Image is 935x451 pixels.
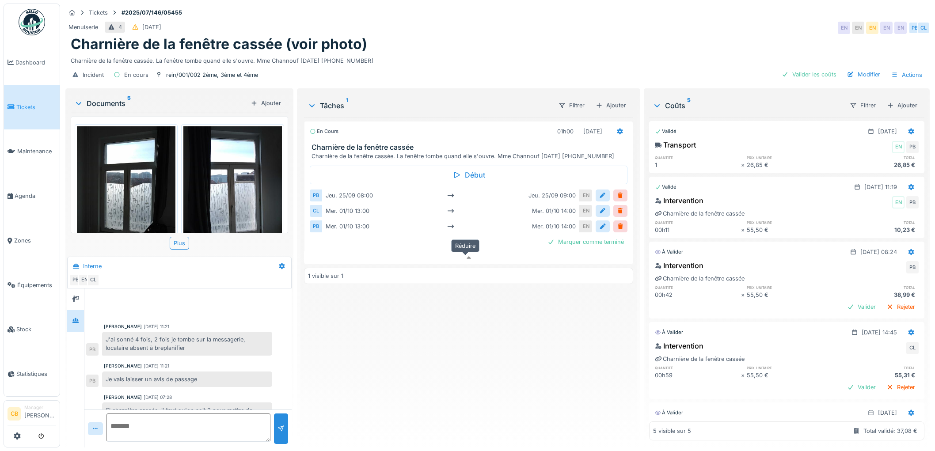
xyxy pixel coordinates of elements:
[310,166,628,184] div: Début
[102,332,272,356] div: J'ai sonné 4 fois, 2 fois je tombe sur la messagerie, locataire absent à breplanifier
[71,36,367,53] h1: Charnière de la fenêtre cassée (voir photo)
[866,22,878,34] div: EN
[863,427,917,435] div: Total validé: 37,08 €
[557,127,574,136] div: 01h00
[4,307,60,352] a: Stock
[906,196,919,208] div: PB
[104,323,142,330] div: [PERSON_NAME]
[887,68,926,81] div: Actions
[655,140,696,150] div: Transport
[247,97,285,109] div: Ajouter
[4,352,60,396] a: Statistiques
[310,189,322,201] div: PB
[87,274,99,286] div: CL
[312,143,630,152] h3: Charnière de la fenêtre cassée
[906,261,919,273] div: PB
[183,126,282,258] img: 2xckegxnljsg1pmbuiefudhh36sm
[310,205,322,217] div: CL
[451,239,479,252] div: Réduire
[310,220,322,232] div: PB
[844,381,879,393] div: Valider
[655,365,741,371] h6: quantité
[906,342,919,354] div: CL
[892,196,905,208] div: EN
[832,161,919,169] div: 26,85 €
[19,9,45,35] img: Badge_color-CXgf-gQk.svg
[844,68,884,80] div: Modifier
[166,71,258,79] div: rein/001/002 2ème, 3ème et 4ème
[322,205,580,217] div: mer. 01/10 13:00 mer. 01/10 14:00
[655,274,745,283] div: Charnière de la fenêtre cassée
[747,365,833,371] h6: prix unitaire
[555,99,589,112] div: Filtrer
[118,8,186,17] strong: #2025/07/146/05455
[83,71,104,79] div: Incident
[14,236,56,245] span: Zones
[883,381,919,393] div: Rejeter
[906,141,919,153] div: PB
[86,375,99,387] div: PB
[655,341,703,351] div: Intervention
[838,22,850,34] div: EN
[655,209,745,218] div: Charnière de la fenêtre cassée
[118,23,122,31] div: 4
[308,272,343,280] div: 1 visible sur 1
[144,323,169,330] div: [DATE] 11:21
[68,23,98,31] div: Menuiserie
[69,274,82,286] div: PB
[71,53,924,65] div: Charnière de la fenêtre cassée. La fenêtre tombe quand elle s'ouvre. Mme Channouf [DATE] [PHONE_N...
[4,85,60,129] a: Tickets
[312,152,630,160] div: Charnière de la fenêtre cassée. La fenêtre tombe quand elle s'ouvre. Mme Channouf [DATE] [PHONE_N...
[832,284,919,290] h6: total
[747,220,833,225] h6: prix unitaire
[592,99,630,111] div: Ajouter
[864,183,897,191] div: [DATE] 11:19
[741,371,747,379] div: ×
[832,365,919,371] h6: total
[170,237,189,250] div: Plus
[832,291,919,299] div: 38,99 €
[144,394,172,401] div: [DATE] 07:28
[655,195,703,206] div: Intervention
[747,155,833,160] h6: prix unitaire
[655,260,703,271] div: Intervention
[16,103,56,111] span: Tickets
[16,370,56,378] span: Statistiques
[653,100,842,111] div: Coûts
[747,291,833,299] div: 55,50 €
[580,220,592,232] div: EN
[4,174,60,218] a: Agenda
[852,22,864,34] div: EN
[4,218,60,263] a: Zones
[102,402,272,426] div: Si charnière cassée, il faut qu'on soit 2 pour mettre de nouvelles paumelles.
[308,100,551,111] div: Tâches
[747,226,833,234] div: 55,50 €
[89,8,108,17] div: Tickets
[580,189,592,201] div: EN
[322,189,580,201] div: jeu. 25/09 08:00 jeu. 25/09 09:00
[83,262,102,270] div: Interne
[655,183,677,191] div: Validé
[4,129,60,174] a: Maintenance
[655,161,741,169] div: 1
[24,404,56,423] li: [PERSON_NAME]
[15,58,56,67] span: Dashboard
[908,22,921,34] div: PB
[102,371,272,387] div: Je vais laisser un avis de passage
[747,284,833,290] h6: prix unitaire
[917,22,930,34] div: CL
[860,248,897,256] div: [DATE] 08:24
[583,127,602,136] div: [DATE]
[687,100,691,111] sup: 5
[8,407,21,421] li: CB
[655,371,741,379] div: 00h59
[655,355,745,363] div: Charnière de la fenêtre cassée
[846,99,880,112] div: Filtrer
[310,128,338,135] div: En cours
[580,205,592,217] div: EN
[124,71,148,79] div: En cours
[892,141,905,153] div: EN
[24,404,56,411] div: Manager
[144,363,169,369] div: [DATE] 11:21
[878,409,897,417] div: [DATE]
